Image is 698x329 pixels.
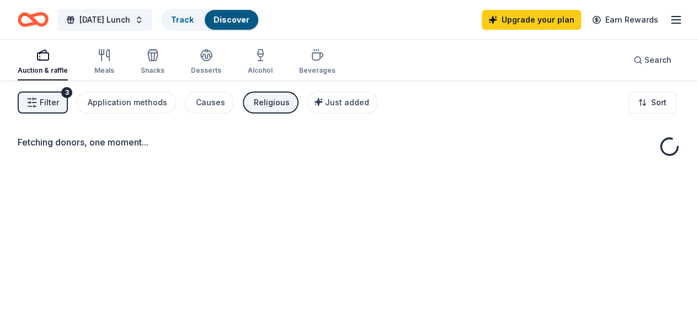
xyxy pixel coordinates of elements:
button: Meals [94,44,114,80]
span: Sort [651,96,667,109]
div: Application methods [88,96,167,109]
span: Search [644,53,672,67]
div: Fetching donors, one moment... [18,136,680,149]
span: [DATE] Lunch [79,13,130,26]
button: Application methods [77,91,176,114]
button: Filter3 [18,91,68,114]
div: Causes [196,96,225,109]
div: Auction & raffle [18,66,68,75]
div: Desserts [191,66,221,75]
div: Religious [254,96,290,109]
button: Snacks [141,44,164,80]
span: Just added [325,98,369,107]
a: Earn Rewards [585,10,665,30]
div: Alcohol [248,66,273,75]
div: Meals [94,66,114,75]
button: Desserts [191,44,221,80]
a: Upgrade your plan [482,10,581,30]
div: Snacks [141,66,164,75]
a: Track [171,15,194,24]
button: Religious [243,91,299,114]
span: Filter [40,96,59,109]
button: Causes [185,91,234,114]
button: Alcohol [248,44,273,80]
button: Auction & raffle [18,44,68,80]
button: Search [625,49,680,71]
button: [DATE] Lunch [57,9,152,31]
a: Discover [214,15,249,24]
a: Home [18,7,49,33]
div: 3 [61,87,72,98]
button: Sort [628,91,676,114]
button: Just added [307,91,378,114]
div: Beverages [299,66,335,75]
button: TrackDiscover [161,9,259,31]
button: Beverages [299,44,335,80]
